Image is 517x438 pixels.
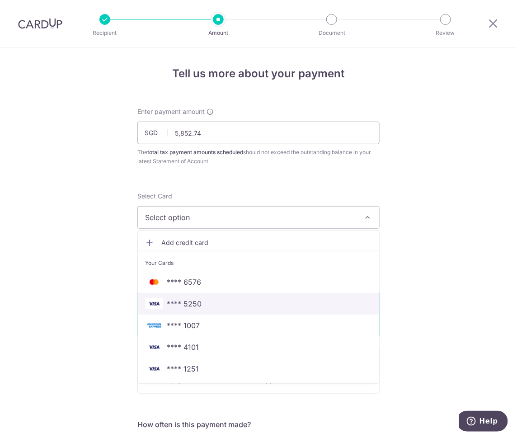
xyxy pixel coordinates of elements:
h5: How often is this payment made? [137,419,380,430]
b: total tax payment amounts scheduled [147,149,243,155]
img: AMEX [145,320,163,331]
input: 0.00 [137,122,380,144]
iframe: Opens a widget where you can find more information [459,411,508,433]
p: Review [412,28,479,38]
img: MASTERCARD [145,277,163,287]
h4: Tell us more about your payment [137,66,380,82]
img: CardUp [18,18,62,29]
p: Amount [185,28,252,38]
p: Recipient [71,28,138,38]
button: Select option [137,206,380,229]
img: VISA [145,363,163,374]
span: Your Cards [145,259,174,268]
span: translation missing: en.payables.payment_networks.credit_card.summary.labels.select_card [137,192,172,200]
img: VISA [145,342,163,353]
p: Document [298,28,365,38]
img: VISA [145,298,163,309]
span: SGD [145,128,168,137]
span: Enter payment amount [137,107,205,116]
ul: Select option [137,231,380,384]
a: Add credit card [138,235,379,251]
span: Add credit card [161,238,372,247]
div: The should not exceed the outstanding balance in your latest Statement of Account. [137,148,380,166]
span: Select option [145,212,356,223]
